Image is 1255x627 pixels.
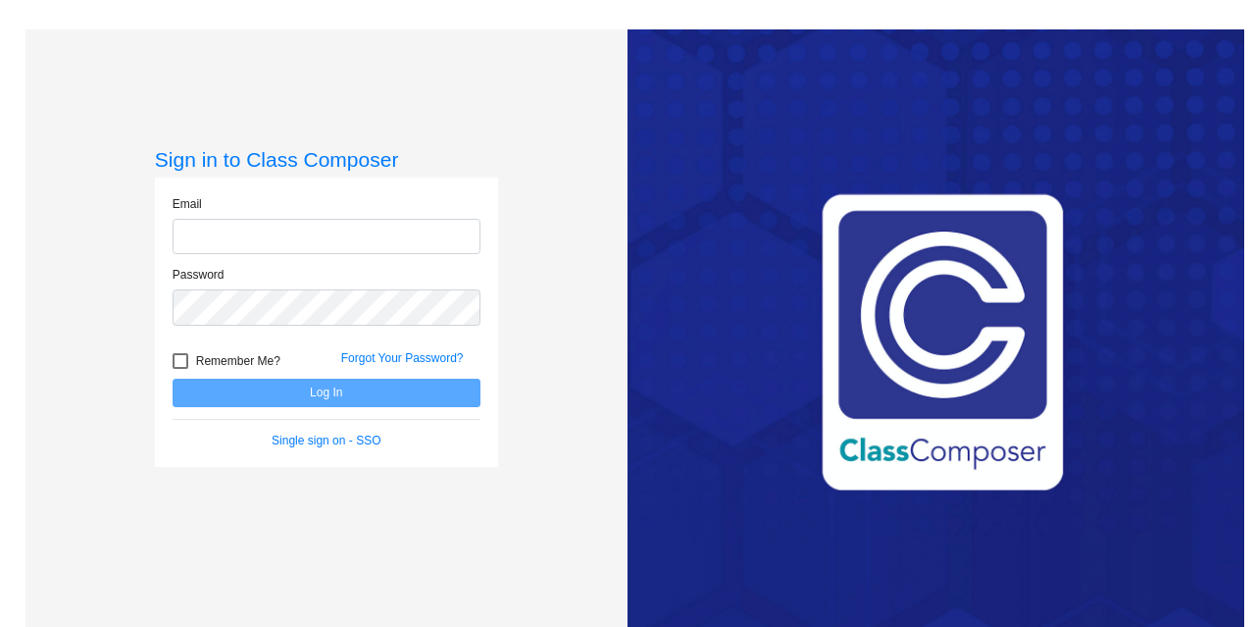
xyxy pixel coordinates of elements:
span: Remember Me? [196,349,280,373]
h3: Sign in to Class Composer [155,147,498,172]
a: Single sign on - SSO [272,434,380,447]
button: Log In [173,379,480,407]
a: Forgot Your Password? [341,351,464,365]
label: Email [173,195,202,213]
label: Password [173,266,225,284]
